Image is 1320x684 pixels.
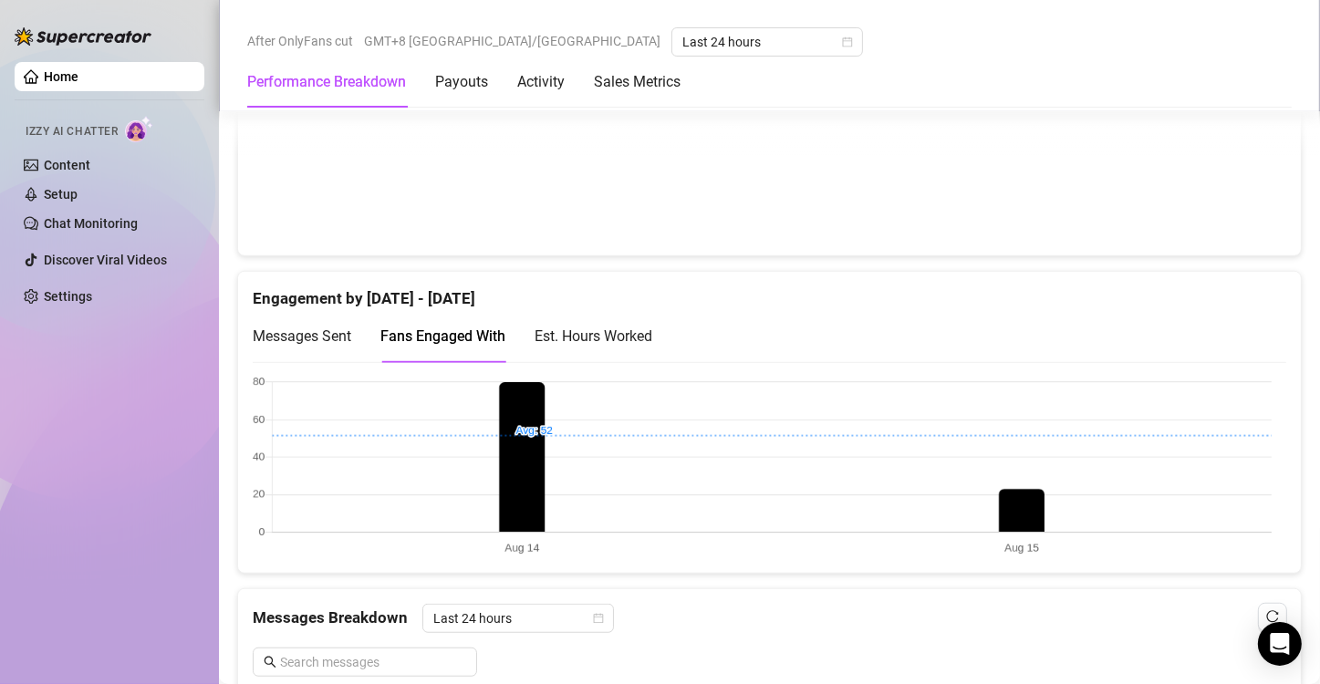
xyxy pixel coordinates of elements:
[44,253,167,267] a: Discover Viral Videos
[15,27,151,46] img: logo-BBDzfeDw.svg
[264,656,276,668] span: search
[1258,622,1302,666] div: Open Intercom Messenger
[593,613,604,624] span: calendar
[1266,610,1279,623] span: reload
[517,71,565,93] div: Activity
[433,605,603,632] span: Last 24 hours
[253,604,1286,633] div: Messages Breakdown
[364,27,660,55] span: GMT+8 [GEOGRAPHIC_DATA]/[GEOGRAPHIC_DATA]
[44,158,90,172] a: Content
[594,71,681,93] div: Sales Metrics
[125,116,153,142] img: AI Chatter
[535,325,652,347] div: Est. Hours Worked
[247,27,353,55] span: After OnlyFans cut
[380,327,505,345] span: Fans Engaged With
[44,289,92,304] a: Settings
[682,28,852,56] span: Last 24 hours
[44,216,138,231] a: Chat Monitoring
[44,187,78,202] a: Setup
[26,123,118,140] span: Izzy AI Chatter
[253,272,1286,311] div: Engagement by [DATE] - [DATE]
[253,327,351,345] span: Messages Sent
[247,71,406,93] div: Performance Breakdown
[280,652,466,672] input: Search messages
[44,69,78,84] a: Home
[435,71,488,93] div: Payouts
[842,36,853,47] span: calendar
